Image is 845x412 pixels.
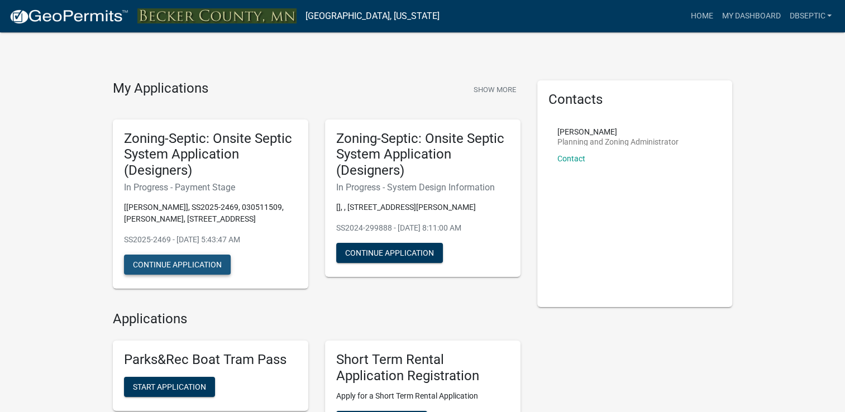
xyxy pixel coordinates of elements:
p: SS2024-299888 - [DATE] 8:11:00 AM [336,222,509,234]
p: [PERSON_NAME] [557,128,679,136]
a: [GEOGRAPHIC_DATA], [US_STATE] [305,7,440,26]
button: Continue Application [124,255,231,275]
h5: Short Term Rental Application Registration [336,352,509,384]
a: Home [686,6,717,27]
a: Contact [557,154,585,163]
p: Planning and Zoning Administrator [557,138,679,146]
button: Show More [469,80,521,99]
h4: Applications [113,311,521,327]
button: Start Application [124,377,215,397]
p: SS2025-2469 - [DATE] 5:43:47 AM [124,234,297,246]
a: dbseptic [785,6,836,27]
h6: In Progress - System Design Information [336,182,509,193]
button: Continue Application [336,243,443,263]
h5: Contacts [548,92,722,108]
h5: Parks&Rec Boat Tram Pass [124,352,297,368]
p: [[PERSON_NAME]], SS2025-2469, 030511509, [PERSON_NAME], [STREET_ADDRESS] [124,202,297,225]
p: [], , [STREET_ADDRESS][PERSON_NAME] [336,202,509,213]
a: My Dashboard [717,6,785,27]
h4: My Applications [113,80,208,97]
img: Becker County, Minnesota [137,8,297,23]
span: Start Application [133,382,206,391]
h5: Zoning-Septic: Onsite Septic System Application (Designers) [124,131,297,179]
h6: In Progress - Payment Stage [124,182,297,193]
h5: Zoning-Septic: Onsite Septic System Application (Designers) [336,131,509,179]
p: Apply for a Short Term Rental Application [336,390,509,402]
